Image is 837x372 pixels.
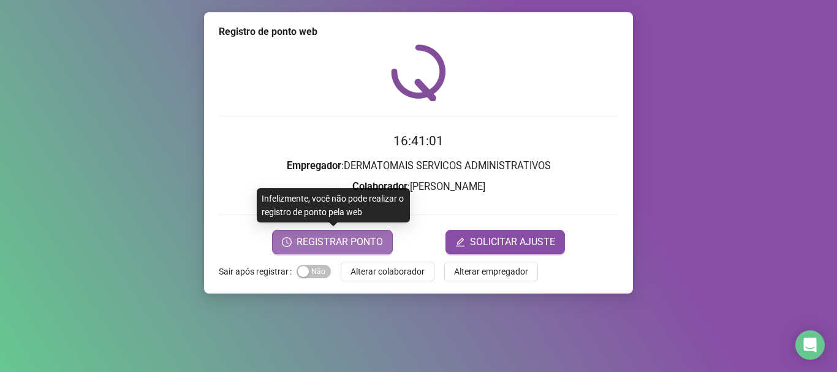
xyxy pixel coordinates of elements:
button: Alterar colaborador [341,262,434,281]
button: REGISTRAR PONTO [272,230,393,254]
div: Registro de ponto web [219,25,618,39]
span: SOLICITAR AJUSTE [470,235,555,249]
strong: Colaborador [352,181,407,192]
label: Sair após registrar [219,262,297,281]
div: Open Intercom Messenger [795,330,825,360]
div: Infelizmente, você não pode realizar o registro de ponto pela web [257,188,410,222]
img: QRPoint [391,44,446,101]
span: clock-circle [282,237,292,247]
span: REGISTRAR PONTO [297,235,383,249]
button: editSOLICITAR AJUSTE [445,230,565,254]
strong: Empregador [287,160,341,172]
span: Alterar colaborador [350,265,425,278]
h3: : DERMATOMAIS SERVICOS ADMINISTRATIVOS [219,158,618,174]
span: Alterar empregador [454,265,528,278]
h3: : [PERSON_NAME] [219,179,618,195]
button: Alterar empregador [444,262,538,281]
time: 16:41:01 [393,134,444,148]
span: edit [455,237,465,247]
